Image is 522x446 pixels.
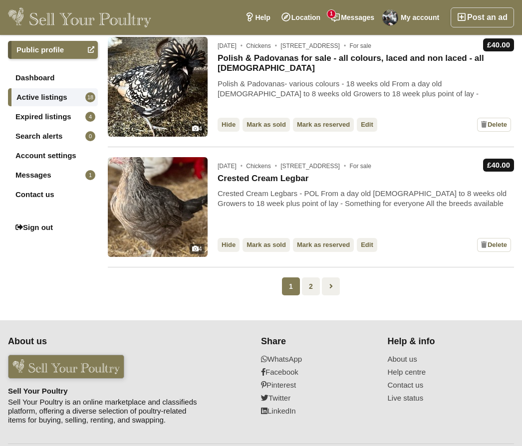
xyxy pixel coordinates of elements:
[85,170,95,180] span: 1
[8,7,151,27] img: Sell Your Poultry
[240,7,275,27] a: Help
[108,157,208,257] a: 4
[326,7,380,27] a: Messages1
[218,174,308,184] a: Crested Cream Legbar
[261,336,375,347] h4: Share
[8,355,124,379] img: Sell Your Poultry
[243,238,290,252] a: Mark as sold
[261,407,375,416] a: LinkedIn
[8,186,98,204] a: Contact us
[8,398,201,425] p: Sell Your Poultry is an online marketplace and classifieds platform, offering a diverse selection...
[483,159,514,172] div: £40.00
[388,394,502,403] a: Live status
[349,42,371,49] span: For sale
[388,381,502,390] a: Contact us
[85,92,95,102] span: 18
[349,163,371,170] span: For sale
[261,394,375,403] a: Twitter
[8,88,98,106] a: Active listings18
[483,38,514,51] div: £40.00
[8,69,98,87] a: Dashboard
[357,238,377,252] a: Edit
[108,157,208,257] img: Crested Cream Legbar
[218,163,245,170] span: [DATE]
[477,238,511,252] a: Delete
[8,147,98,165] a: Account settings
[246,42,279,49] span: Chickens
[261,381,375,390] a: Pinterest
[280,163,348,170] span: [STREET_ADDRESS]
[190,124,205,134] div: 4
[380,7,445,27] a: My account
[8,387,67,395] strong: Sell Your Poultry
[85,131,95,141] span: 0
[302,277,320,295] a: 2
[388,336,502,347] h4: Help & info
[327,10,335,18] span: 1
[243,118,290,132] a: Mark as sold
[108,37,208,137] img: Polish & Padovanas for sale - all colours, laced and non laced - all females
[382,9,398,25] img: Pilling Poultry
[451,7,514,27] a: Post an ad
[8,166,98,184] a: Messages1
[8,127,98,145] a: Search alerts0
[218,42,245,49] span: [DATE]
[357,118,377,132] a: Edit
[293,118,354,132] a: Mark as reserved
[280,42,348,49] span: [STREET_ADDRESS]
[8,41,98,59] a: Public profile
[8,108,98,126] a: Expired listings4
[276,7,326,27] a: Location
[218,79,514,99] div: Polish & Padovanas- various colours - 18 weeks old From a day old [DEMOGRAPHIC_DATA] to 8 weeks o...
[388,368,502,377] a: Help centre
[190,244,205,254] div: 4
[8,219,98,236] a: Sign out
[218,238,240,252] a: Hide
[108,37,208,137] a: 4
[261,368,375,377] a: Facebook
[388,355,502,364] a: About us
[282,277,300,295] span: 1
[477,118,511,132] a: Delete
[218,189,514,209] div: Crested Cream Legbars - POL From a day old [DEMOGRAPHIC_DATA] to 8 weeks old Growers to 18 week p...
[85,112,95,122] span: 4
[246,163,279,170] span: Chickens
[218,53,514,74] a: Polish & Padovanas for sale - all colours, laced and non laced - all [DEMOGRAPHIC_DATA]
[293,238,354,252] a: Mark as reserved
[261,355,375,364] a: WhatsApp
[218,118,240,132] a: Hide
[8,336,201,347] h4: About us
